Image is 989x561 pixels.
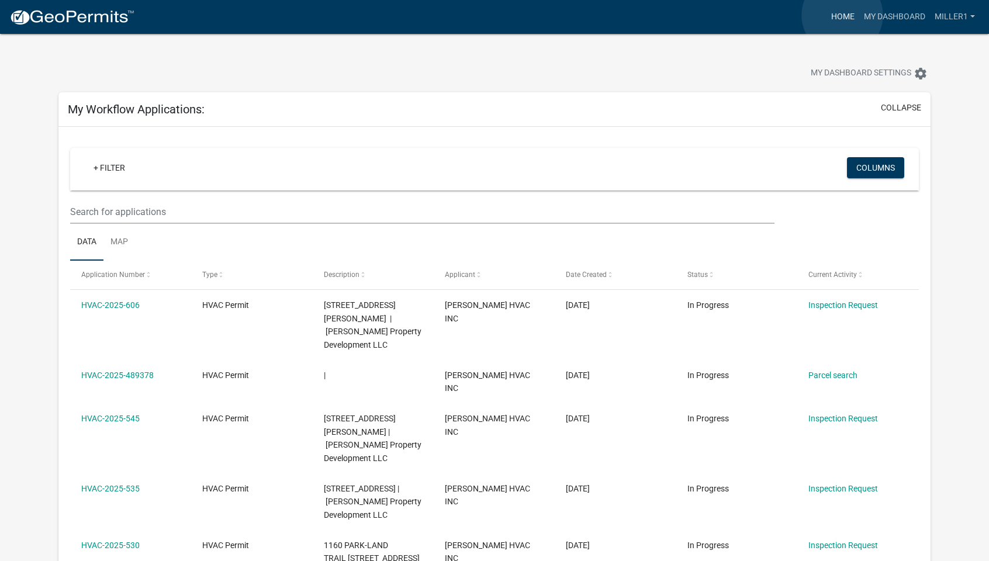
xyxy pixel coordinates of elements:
span: HVAC Permit [202,484,249,493]
span: Applicant [445,271,475,279]
datatable-header-cell: Date Created [555,261,676,289]
span: 09/02/2025 [566,414,590,423]
h5: My Workflow Applications: [68,102,205,116]
span: MILLER HVAC INC [445,414,530,437]
button: collapse [881,102,921,114]
a: HVAC-2025-530 [81,541,140,550]
span: 10/07/2025 [566,370,590,380]
a: My Dashboard [859,6,930,28]
span: My Dashboard Settings [811,67,911,81]
span: 08/27/2025 [566,484,590,493]
span: HVAC Permit [202,300,249,310]
span: HVAC Permit [202,370,249,380]
button: Columns [847,157,904,178]
a: HVAC-2025-535 [81,484,140,493]
span: In Progress [687,414,729,423]
span: MILLER HVAC INC [445,300,530,323]
a: Inspection Request [808,541,878,550]
span: In Progress [687,541,729,550]
datatable-header-cell: Current Activity [797,261,918,289]
a: MILLER1 [930,6,980,28]
span: 1178 Dustin's Way | Ellings Property Development LLC [324,300,421,349]
a: + Filter [84,157,134,178]
span: In Progress [687,370,729,380]
a: Parcel search [808,370,857,380]
i: settings [914,67,928,81]
input: Search for applications [70,200,775,224]
span: 08/23/2025 [566,541,590,550]
span: MILLER HVAC INC [445,370,530,393]
span: 1176 Dustin's Way lot 608 | Ellings Property Development LLC [324,414,421,463]
a: Data [70,224,103,261]
datatable-header-cell: Description [312,261,433,289]
span: HVAC Permit [202,414,249,423]
a: Inspection Request [808,414,878,423]
span: Current Activity [808,271,857,279]
a: Inspection Request [808,300,878,310]
button: My Dashboard Settingssettings [801,62,937,85]
datatable-header-cell: Status [676,261,797,289]
datatable-header-cell: Applicant [434,261,555,289]
a: HVAC-2025-606 [81,300,140,310]
span: | [324,370,326,380]
span: HVAC Permit [202,541,249,550]
a: Inspection Request [808,484,878,493]
span: Status [687,271,708,279]
span: Description [324,271,359,279]
span: Date Created [566,271,607,279]
span: In Progress [687,300,729,310]
a: HVAC-2025-545 [81,414,140,423]
span: 10/08/2025 [566,300,590,310]
span: 1192 Dustin's Way lot 602 | Ellings Property Development LLC [324,484,421,520]
span: Application Number [81,271,145,279]
a: Home [827,6,859,28]
datatable-header-cell: Type [191,261,312,289]
span: In Progress [687,484,729,493]
span: MILLER HVAC INC [445,484,530,507]
span: Type [202,271,217,279]
datatable-header-cell: Application Number [70,261,191,289]
a: Map [103,224,135,261]
a: HVAC-2025-489378 [81,370,154,380]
